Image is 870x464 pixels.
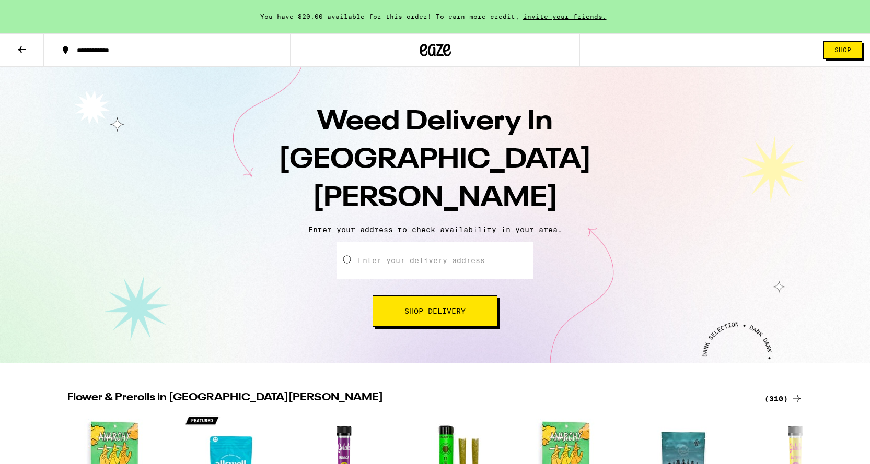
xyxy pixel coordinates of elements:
span: [GEOGRAPHIC_DATA][PERSON_NAME] [279,147,591,212]
p: Enter your address to check availability in your area. [10,225,860,234]
button: Shop Delivery [373,295,497,327]
span: You have $20.00 available for this order! To earn more credit, [260,13,519,20]
a: (310) [764,392,803,405]
button: Shop [823,41,862,59]
a: Shop [816,41,870,59]
span: invite your friends. [519,13,610,20]
input: Enter your delivery address [337,242,533,279]
span: Shop [834,47,851,53]
h2: Flower & Prerolls in [GEOGRAPHIC_DATA][PERSON_NAME] [67,392,752,405]
span: Shop Delivery [404,307,466,315]
h1: Weed Delivery In [252,103,618,217]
